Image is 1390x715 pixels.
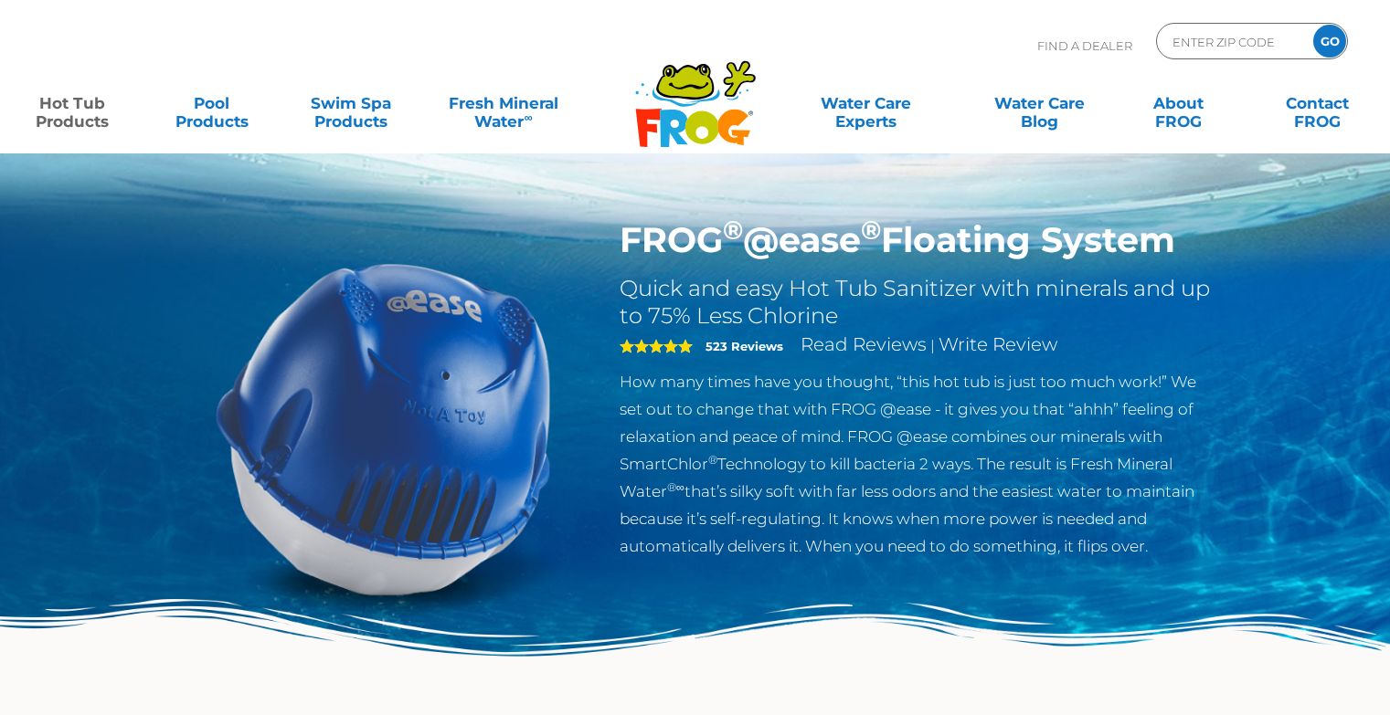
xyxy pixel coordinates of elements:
sup: ® [708,453,717,467]
strong: 523 Reviews [706,339,783,353]
a: Hot TubProducts [18,85,126,121]
a: Fresh MineralWater∞ [436,85,571,121]
a: Water CareBlog [985,85,1093,121]
span: | [930,337,935,354]
sup: ∞ [524,110,532,124]
p: How many times have you thought, “this hot tub is just too much work!” We set out to change that ... [620,368,1216,560]
img: Frog Products Logo [625,37,766,148]
sup: ® [723,214,743,246]
img: hot-tub-product-atease-system.png [175,219,593,637]
a: Write Review [939,333,1057,355]
a: ContactFROG [1264,85,1372,121]
a: Swim SpaProducts [297,85,405,121]
input: GO [1313,25,1346,58]
sup: ® [861,214,881,246]
a: PoolProducts [157,85,265,121]
h2: Quick and easy Hot Tub Sanitizer with minerals and up to 75% Less Chlorine [620,275,1216,330]
a: Read Reviews [801,333,927,355]
span: 5 [620,339,693,353]
h1: FROG @ease Floating System [620,219,1216,261]
p: Find A Dealer [1037,23,1132,68]
a: Water CareExperts [778,85,954,121]
sup: ®∞ [667,480,684,494]
a: AboutFROG [1124,85,1232,121]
